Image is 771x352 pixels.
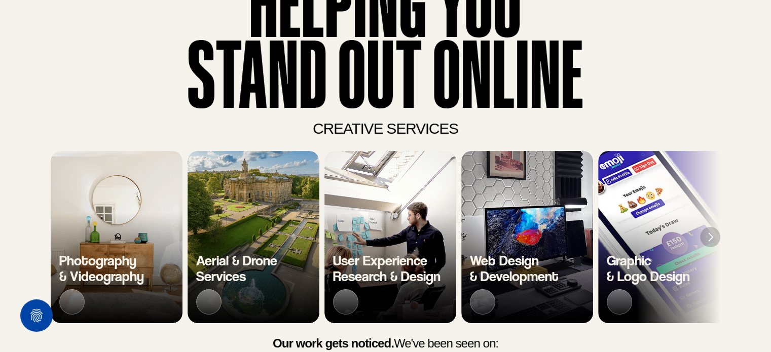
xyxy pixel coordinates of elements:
[607,253,690,284] h3: Graphic & Logo Design
[700,227,720,247] button: Next
[324,151,456,323] a: User ExperienceResearch & Design
[51,151,182,323] li: 1 of 7
[598,151,730,323] a: Graphic& Logo Design
[461,151,593,323] a: Web Design& Development
[59,252,144,285] span: Photography & Videography
[313,118,458,139] h2: CREATIVE SERVICES
[461,151,593,323] li: 4 of 7
[273,335,498,352] h2: We've been seen on:
[324,151,456,323] li: 3 of 7
[273,336,394,350] strong: Our work gets noticed.
[51,151,182,323] a: Photography& Videography
[196,253,277,284] h3: Aerial & Drone Services
[470,253,559,284] h3: Web Design & Development
[598,151,730,323] li: 5 of 7
[333,253,440,284] h3: User Experience Research & Design
[188,151,319,323] li: 2 of 7
[188,151,319,323] a: Aerial & DroneServices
